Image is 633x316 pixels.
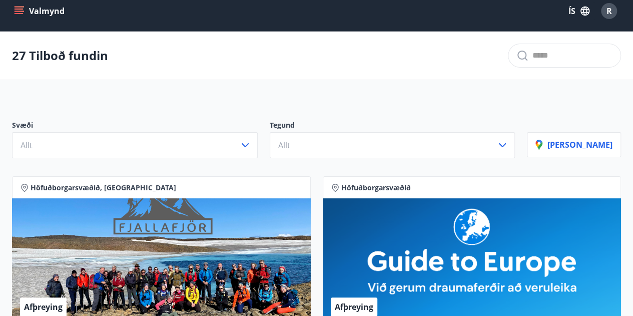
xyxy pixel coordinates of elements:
span: Afþreying [24,301,63,312]
button: Allt [12,132,258,158]
p: Svæði [12,120,258,132]
button: menu [12,2,69,20]
span: Höfuðborgarsvæðið [341,183,411,193]
button: [PERSON_NAME] [527,132,621,157]
p: [PERSON_NAME] [535,139,612,150]
button: ÍS [563,2,595,20]
span: Höfuðborgarsvæðið, [GEOGRAPHIC_DATA] [31,183,176,193]
p: Tegund [270,120,515,132]
span: Allt [278,140,290,151]
button: Allt [270,132,515,158]
p: 27 Tilboð fundin [12,47,108,64]
span: Allt [21,140,33,151]
span: Afþreying [335,301,373,312]
span: R [606,6,612,17]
